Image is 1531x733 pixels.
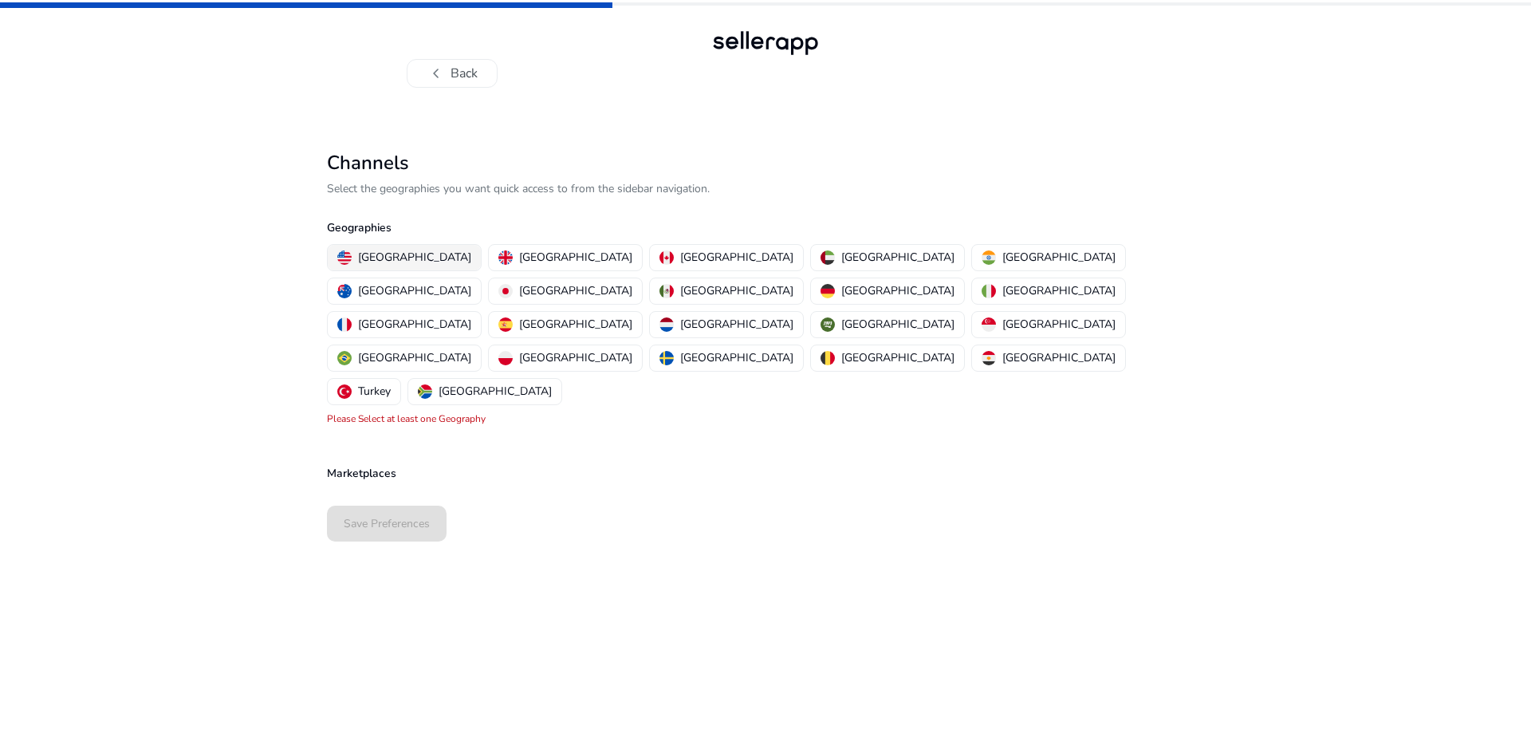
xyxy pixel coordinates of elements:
img: de.svg [821,284,835,298]
p: Select the geographies you want quick access to from the sidebar navigation. [327,180,1204,197]
img: jp.svg [498,284,513,298]
img: it.svg [982,284,996,298]
p: Geographies [327,219,1204,236]
h2: Channels [327,152,1204,175]
p: [GEOGRAPHIC_DATA] [841,316,954,333]
img: au.svg [337,284,352,298]
p: [GEOGRAPHIC_DATA] [680,316,793,333]
p: [GEOGRAPHIC_DATA] [841,249,954,266]
p: [GEOGRAPHIC_DATA] [439,383,552,400]
img: za.svg [418,384,432,399]
p: [GEOGRAPHIC_DATA] [1002,249,1116,266]
img: be.svg [821,351,835,365]
p: [GEOGRAPHIC_DATA] [680,249,793,266]
img: se.svg [659,351,674,365]
span: chevron_left [427,64,446,83]
img: eg.svg [982,351,996,365]
img: sa.svg [821,317,835,332]
p: [GEOGRAPHIC_DATA] [680,349,793,366]
button: chevron_leftBack [407,59,498,88]
p: [GEOGRAPHIC_DATA] [1002,316,1116,333]
img: us.svg [337,250,352,265]
p: [GEOGRAPHIC_DATA] [358,249,471,266]
img: nl.svg [659,317,674,332]
p: Marketplaces [327,465,1204,482]
p: [GEOGRAPHIC_DATA] [1002,349,1116,366]
img: br.svg [337,351,352,365]
img: tr.svg [337,384,352,399]
p: [GEOGRAPHIC_DATA] [358,282,471,299]
img: ae.svg [821,250,835,265]
p: [GEOGRAPHIC_DATA] [680,282,793,299]
img: in.svg [982,250,996,265]
img: mx.svg [659,284,674,298]
p: [GEOGRAPHIC_DATA] [1002,282,1116,299]
p: [GEOGRAPHIC_DATA] [358,316,471,333]
p: [GEOGRAPHIC_DATA] [519,316,632,333]
img: es.svg [498,317,513,332]
p: [GEOGRAPHIC_DATA] [841,349,954,366]
img: sg.svg [982,317,996,332]
p: [GEOGRAPHIC_DATA] [358,349,471,366]
img: fr.svg [337,317,352,332]
mat-error: Please Select at least one Geography [327,412,486,425]
p: Turkey [358,383,391,400]
img: ca.svg [659,250,674,265]
p: [GEOGRAPHIC_DATA] [519,249,632,266]
img: pl.svg [498,351,513,365]
p: [GEOGRAPHIC_DATA] [519,349,632,366]
p: [GEOGRAPHIC_DATA] [519,282,632,299]
p: [GEOGRAPHIC_DATA] [841,282,954,299]
img: uk.svg [498,250,513,265]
